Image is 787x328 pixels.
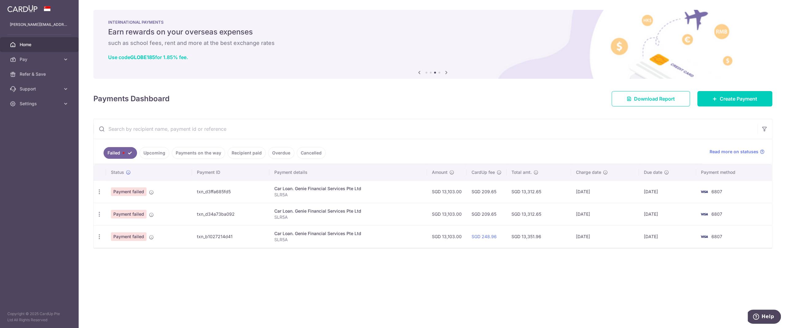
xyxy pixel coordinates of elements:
[192,164,269,180] th: Payment ID
[228,147,266,159] a: Recipient paid
[612,91,690,106] a: Download Report
[696,164,772,180] th: Payment method
[94,119,757,139] input: Search by recipient name, payment id or reference
[634,95,675,102] span: Download Report
[104,147,137,159] a: Failed
[274,186,422,192] div: Car Loan. Genie Financial Services Pte Ltd
[698,188,710,195] img: Bank Card
[274,192,422,198] p: SLR5A
[711,211,722,217] span: 6807
[571,225,639,248] td: [DATE]
[639,180,696,203] td: [DATE]
[297,147,326,159] a: Cancelled
[20,71,60,77] span: Refer & Save
[427,203,467,225] td: SGD 13,103.00
[698,233,710,240] img: Bank Card
[571,203,639,225] td: [DATE]
[748,310,781,325] iframe: Opens a widget where you can find more information
[711,234,722,239] span: 6807
[710,149,765,155] a: Read more on statuses
[507,203,571,225] td: SGD 13,312.65
[698,210,710,218] img: Bank Card
[472,234,497,239] a: SGD 248.96
[274,230,422,237] div: Car Loan. Genie Financial Services Pte Ltd
[644,169,662,175] span: Due date
[472,169,495,175] span: CardUp fee
[639,225,696,248] td: [DATE]
[467,180,507,203] td: SGD 209.65
[111,187,147,196] span: Payment failed
[507,180,571,203] td: SGD 13,312.65
[274,237,422,243] p: SLR5A
[20,42,60,48] span: Home
[20,86,60,92] span: Support
[108,27,758,37] h5: Earn rewards on your overseas expenses
[274,214,422,220] p: SLR5A
[467,203,507,225] td: SGD 209.65
[639,203,696,225] td: [DATE]
[111,210,147,218] span: Payment failed
[710,149,758,155] span: Read more on statuses
[511,169,532,175] span: Total amt.
[274,208,422,214] div: Car Loan. Genie Financial Services Pte Ltd
[130,54,155,60] b: GLOBE185
[711,189,722,194] span: 6807
[111,232,147,241] span: Payment failed
[507,225,571,248] td: SGD 13,351.96
[269,164,427,180] th: Payment details
[108,20,758,25] p: INTERNATIONAL PAYMENTS
[432,169,448,175] span: Amount
[20,56,60,62] span: Pay
[93,10,772,79] img: International Payment Banner
[571,180,639,203] td: [DATE]
[7,5,37,12] img: CardUp
[427,180,467,203] td: SGD 13,103.00
[20,101,60,107] span: Settings
[192,225,269,248] td: txn_b1027214d41
[192,180,269,203] td: txn_d3ffa685fd5
[139,147,169,159] a: Upcoming
[427,225,467,248] td: SGD 13,103.00
[10,22,69,28] p: [PERSON_NAME][EMAIL_ADDRESS][PERSON_NAME][DOMAIN_NAME]
[268,147,294,159] a: Overdue
[93,93,170,104] h4: Payments Dashboard
[192,203,269,225] td: txn_d34a73ba092
[576,169,601,175] span: Charge date
[108,39,758,47] h6: such as school fees, rent and more at the best exchange rates
[111,169,124,175] span: Status
[697,91,772,106] a: Create Payment
[108,54,188,60] a: Use codeGLOBE185for 1.85% fee.
[720,95,757,102] span: Create Payment
[172,147,225,159] a: Payments on the way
